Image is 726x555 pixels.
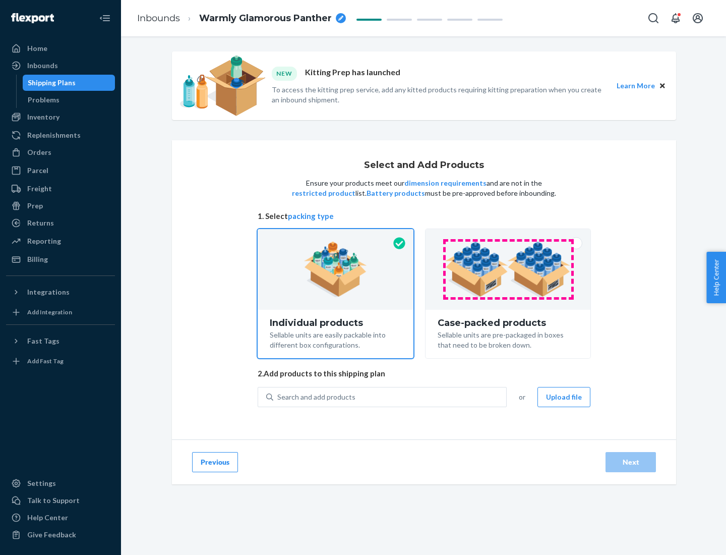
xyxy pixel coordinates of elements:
button: Open account menu [688,8,708,28]
div: Help Center [27,513,68,523]
div: Reporting [27,236,61,246]
div: Home [27,43,47,53]
img: individual-pack.facf35554cb0f1810c75b2bd6df2d64e.png [304,242,367,297]
a: Add Fast Tag [6,353,115,369]
a: Inbounds [6,58,115,74]
button: dimension requirements [404,178,487,188]
div: Parcel [27,165,48,176]
a: Orders [6,144,115,160]
p: Ensure your products meet our and are not in the list. must be pre-approved before inbounding. [291,178,557,198]
a: Shipping Plans [23,75,115,91]
div: Problems [28,95,59,105]
a: Freight [6,181,115,197]
button: Close [657,80,668,91]
div: NEW [272,67,297,80]
button: Upload file [537,387,590,407]
a: Inventory [6,109,115,125]
span: 2. Add products to this shipping plan [258,368,590,379]
a: Returns [6,215,115,231]
div: Replenishments [27,130,81,140]
a: Inbounds [137,13,180,24]
img: case-pack.59cecea509d18c883b923b81aeac6d0b.png [445,242,571,297]
a: Problems [23,92,115,108]
button: Next [606,452,656,472]
div: Integrations [27,287,70,297]
button: Battery products [367,188,425,198]
a: Billing [6,251,115,267]
div: Sellable units are easily packable into different box configurations. [270,328,401,350]
button: Fast Tags [6,333,115,349]
button: packing type [288,211,334,221]
div: Orders [27,147,51,157]
div: Fast Tags [27,336,59,346]
a: Parcel [6,162,115,179]
p: To access the kitting prep service, add any kitted products requiring kitting preparation when yo... [272,85,608,105]
span: or [519,392,525,402]
span: 1. Select [258,211,590,221]
div: Billing [27,254,48,264]
div: Freight [27,184,52,194]
a: Talk to Support [6,492,115,509]
button: Give Feedback [6,527,115,543]
div: Inbounds [27,61,58,71]
div: Returns [27,218,54,228]
a: Replenishments [6,127,115,143]
button: Open notifications [665,8,686,28]
div: Add Integration [27,308,72,316]
button: Previous [192,452,238,472]
div: Settings [27,478,56,488]
div: Individual products [270,318,401,328]
div: Case-packed products [438,318,578,328]
div: Shipping Plans [28,78,76,88]
a: Add Integration [6,304,115,320]
span: Warmly Glamorous Panther [199,12,332,25]
div: Inventory [27,112,59,122]
div: Next [614,457,647,467]
div: Add Fast Tag [27,357,64,365]
a: Home [6,40,115,57]
div: Sellable units are pre-packaged in boxes that need to be broken down. [438,328,578,350]
a: Help Center [6,510,115,526]
a: Reporting [6,233,115,249]
button: Help Center [706,252,726,303]
h1: Select and Add Products [364,160,484,171]
div: Search and add products [277,392,355,402]
button: Learn More [617,80,655,91]
a: Settings [6,475,115,491]
button: Open Search Box [643,8,663,28]
ol: breadcrumbs [129,4,354,33]
div: Give Feedback [27,530,76,540]
img: Flexport logo [11,13,54,23]
p: Kitting Prep has launched [305,67,400,80]
div: Prep [27,201,43,211]
button: restricted product [292,188,355,198]
a: Prep [6,198,115,214]
button: Close Navigation [95,8,115,28]
button: Integrations [6,284,115,300]
div: Talk to Support [27,495,80,506]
